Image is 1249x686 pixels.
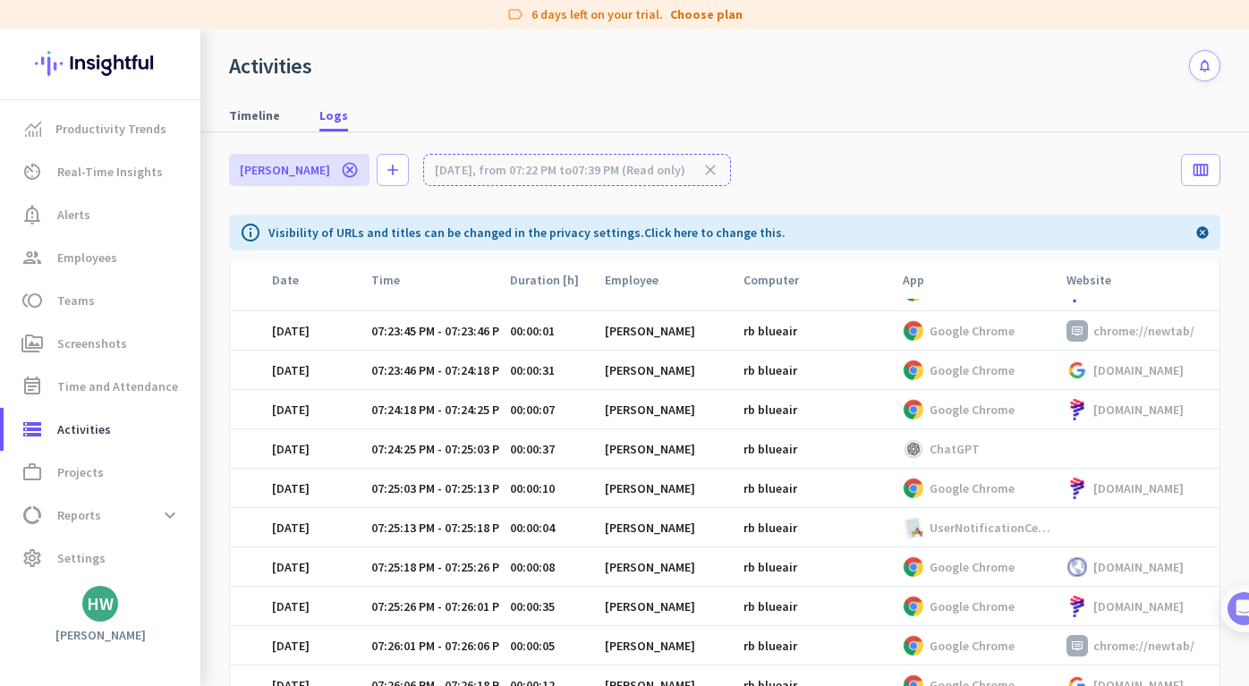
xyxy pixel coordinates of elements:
[930,480,1015,496] p: Google Chrome
[272,323,361,339] div: [DATE]
[4,322,200,365] a: perm_mediaScreenshots
[930,362,1015,378] p: Google Chrome
[930,520,1056,536] p: UserNotificationCenter
[605,362,733,378] div: [PERSON_NAME]
[4,279,200,322] a: tollTeams
[268,558,358,630] button: Tasks
[605,638,733,654] div: [PERSON_NAME]
[510,559,593,575] div: 00:00:08
[743,362,892,378] div: rb blueair
[1093,638,1194,654] p: chrome://newtab/
[371,520,499,536] div: 07:25:13 PM - 07:25:18 PM
[272,480,361,496] div: [DATE]
[423,154,731,186] div: [DATE], from 07:22 PM to 07:39 PM (Read only)
[69,416,311,466] div: Show me how
[605,480,733,496] div: [PERSON_NAME]
[87,595,114,613] div: HW
[272,402,361,418] div: [DATE]
[69,311,303,329] div: Add employees
[314,7,346,39] div: Close
[99,192,294,210] div: [PERSON_NAME] from Insightful
[903,399,924,420] img: app icon
[1066,478,1088,499] img: app icon
[1181,154,1220,186] button: calendar_view_week
[371,441,499,457] div: 07:24:25 PM - 07:25:03 PM
[605,323,733,339] div: [PERSON_NAME]
[510,638,593,654] div: 00:00:05
[1066,635,1088,656] img: app icon
[903,478,924,499] img: app icon
[743,559,892,575] div: rb blueair
[605,441,733,457] div: [PERSON_NAME]
[510,480,593,496] div: 00:00:10
[25,121,41,137] img: menu-item
[57,161,163,182] span: Real-Time Insights
[35,29,166,98] img: Insightful logo
[4,150,200,193] a: av_timerReal-Time Insights
[272,638,361,654] div: [DATE]
[21,462,43,483] i: work_outline
[903,438,924,460] img: app icon
[272,520,361,536] div: [DATE]
[1066,273,1111,285] span: Website
[4,107,200,150] a: menu-itemProductivity Trends
[371,273,400,285] span: Time
[4,193,200,236] a: notification_importantAlerts
[341,161,359,179] i: cancel
[510,598,593,614] div: 00:00:35
[293,603,332,615] span: Tasks
[272,598,361,614] div: [DATE]
[209,603,238,615] span: Help
[4,494,200,537] a: data_usageReportsexpand_more
[179,558,268,630] button: Help
[371,559,499,575] div: 07:25:18 PM - 07:25:26 PM
[510,362,593,378] div: 00:00:31
[21,333,43,354] i: perm_media
[21,204,43,225] i: notification_important
[1066,320,1088,342] img: app icon
[743,441,892,457] div: rb blueair
[21,419,43,440] i: storage
[903,320,924,342] img: app icon
[1093,559,1184,575] p: [DOMAIN_NAME]
[930,402,1015,418] p: Google Chrome
[903,556,924,578] img: app icon
[743,273,799,285] span: Computer
[1093,362,1184,378] p: [DOMAIN_NAME]
[371,598,499,614] div: 07:25:26 PM - 07:26:01 PM
[1093,598,1184,614] p: [DOMAIN_NAME]
[605,402,733,418] div: [PERSON_NAME]
[510,520,593,536] div: 00:00:04
[21,504,43,526] i: data_usage
[930,441,980,457] p: ChatGPT
[228,235,340,254] p: About 10 minutes
[371,480,499,496] div: 07:25:03 PM - 07:25:13 PM
[25,69,333,133] div: 🎊 Welcome to Insightful! 🎊
[69,503,207,521] button: Mark as completed
[510,323,593,339] div: 00:00:01
[1066,399,1088,420] img: app icon
[371,323,499,339] div: 07:23:45 PM - 07:23:46 PM
[1189,50,1220,81] button: notifications
[605,598,733,614] div: [PERSON_NAME]
[319,106,348,124] span: Logs
[1093,323,1194,339] p: chrome://newtab/
[57,504,101,526] span: Reports
[21,547,43,569] i: settings
[57,376,178,397] span: Time and Attendance
[930,559,1015,575] p: Google Chrome
[377,154,409,186] button: add
[903,360,924,381] img: app icon
[930,323,1015,339] p: Google Chrome
[229,53,312,80] div: Activities
[21,290,43,311] i: toll
[268,224,786,241] p: Visibility of URLs and titles can be changed in the privacy settings.
[4,537,200,580] a: settingsSettings
[240,222,261,243] i: info
[57,247,117,268] span: Employees
[670,5,743,23] a: Choose plan
[903,517,924,538] img: app icon
[4,236,200,279] a: groupEmployees
[4,451,200,494] a: work_outlineProjects
[1093,480,1184,496] p: [DOMAIN_NAME]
